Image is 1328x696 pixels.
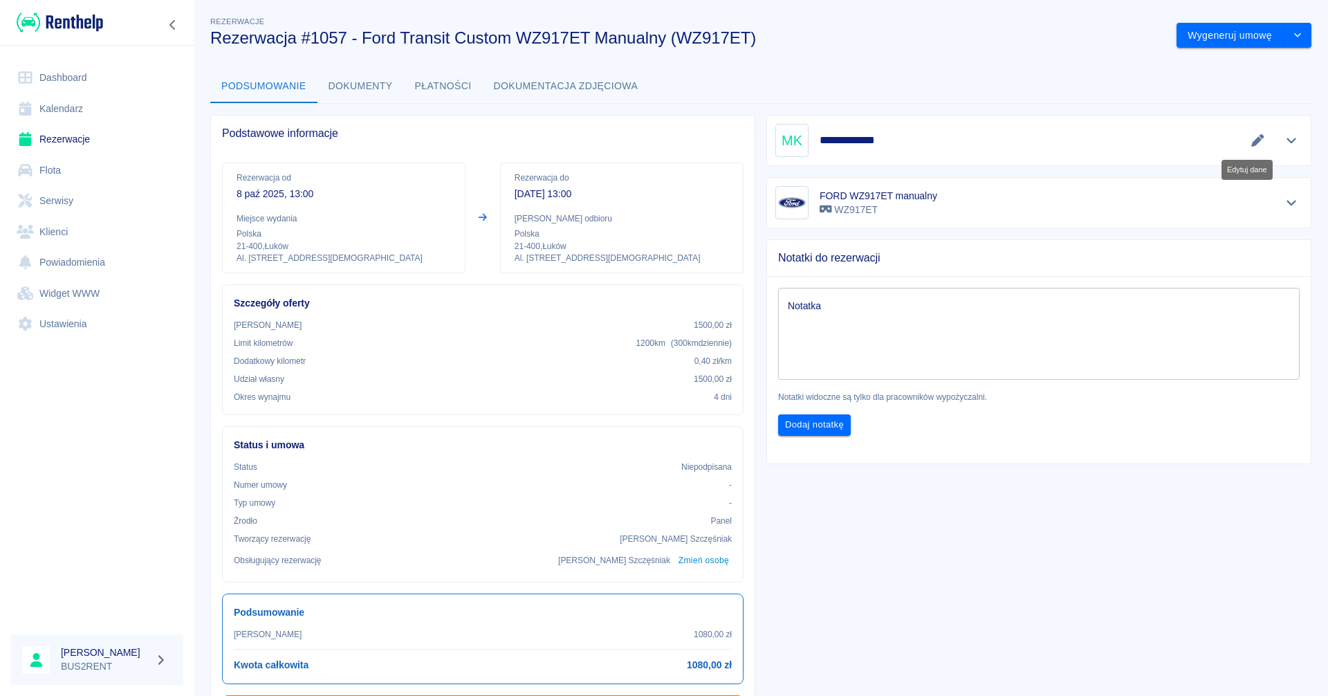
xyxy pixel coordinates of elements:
p: Rezerwacja do [515,172,729,184]
p: Rezerwacja od [237,172,451,184]
button: Płatności [404,70,483,103]
p: Limit kilometrów [234,337,293,349]
button: Podsumowanie [210,70,317,103]
p: Miejsce wydania [237,212,451,225]
p: Notatki widoczne są tylko dla pracowników wypożyczalni. [778,391,1300,403]
h6: Kwota całkowita [234,658,308,672]
p: [PERSON_NAME] [234,628,302,641]
a: Flota [11,155,183,186]
p: 0,40 zł /km [694,355,732,367]
p: 21-400 , Łuków [515,240,729,253]
p: 1500,00 zł [694,373,732,385]
p: 8 paź 2025, 13:00 [237,187,451,201]
button: Dodaj notatkę [778,414,851,436]
span: ( 300 km dziennie ) [671,338,732,348]
p: - [729,497,732,509]
p: Polska [237,228,451,240]
a: Ustawienia [11,309,183,340]
a: Renthelp logo [11,11,103,34]
a: Kalendarz [11,93,183,125]
p: Żrodło [234,515,257,527]
div: Edytuj dane [1221,160,1273,180]
p: Panel [711,515,732,527]
a: Powiadomienia [11,247,183,278]
a: Rezerwacje [11,124,183,155]
h6: Podsumowanie [234,605,732,620]
a: Klienci [11,217,183,248]
img: Image [778,189,806,217]
p: [PERSON_NAME] odbioru [515,212,729,225]
p: Okres wynajmu [234,391,290,403]
p: Al. [STREET_ADDRESS][DEMOGRAPHIC_DATA] [515,253,729,264]
a: Dashboard [11,62,183,93]
p: 1200 km [636,337,732,349]
h6: FORD WZ917ET manualny [820,189,937,203]
p: Udział własny [234,373,284,385]
button: Wygeneruj umowę [1177,23,1284,48]
p: Tworzący rezerwację [234,533,311,545]
p: Typ umowy [234,497,275,509]
button: drop-down [1284,23,1311,48]
h6: 1080,00 zł [687,658,732,672]
p: [PERSON_NAME] Szczęśniak [558,554,670,567]
a: Serwisy [11,185,183,217]
button: Pokaż szczegóły [1280,131,1303,150]
div: MK [775,124,809,157]
p: 1500,00 zł [694,319,732,331]
button: Dokumenty [317,70,404,103]
p: 1080,00 zł [694,628,732,641]
p: 21-400 , Łuków [237,240,451,253]
button: Zmień osobę [676,551,732,571]
p: - [729,479,732,491]
p: Al. [STREET_ADDRESS][DEMOGRAPHIC_DATA] [237,253,451,264]
button: Pokaż szczegóły [1280,193,1303,212]
p: [PERSON_NAME] [234,319,302,331]
h6: Status i umowa [234,438,732,452]
p: Obsługujący rezerwację [234,554,322,567]
p: Status [234,461,257,473]
p: Polska [515,228,729,240]
p: [DATE] 13:00 [515,187,729,201]
p: 4 dni [714,391,732,403]
p: Numer umowy [234,479,287,491]
h6: Szczegóły oferty [234,296,732,311]
p: [PERSON_NAME] Szczęśniak [620,533,732,545]
p: BUS2RENT [61,659,149,674]
span: Rezerwacje [210,17,264,26]
p: Dodatkowy kilometr [234,355,306,367]
h6: [PERSON_NAME] [61,645,149,659]
span: Notatki do rezerwacji [778,251,1300,265]
p: Niepodpisana [681,461,732,473]
p: WZ917ET [820,203,937,217]
button: Dokumentacja zdjęciowa [483,70,649,103]
img: Renthelp logo [17,11,103,34]
a: Widget WWW [11,278,183,309]
span: Podstawowe informacje [222,127,744,140]
button: Zwiń nawigację [163,16,183,34]
button: Edytuj dane [1246,131,1269,150]
h3: Rezerwacja #1057 - Ford Transit Custom WZ917ET Manualny (WZ917ET) [210,28,1165,48]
